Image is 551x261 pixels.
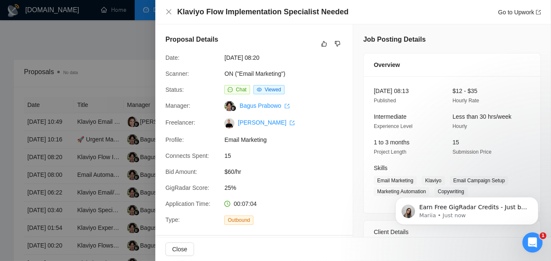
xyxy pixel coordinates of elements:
[224,216,253,225] span: Outbound
[224,183,351,192] span: 25%
[224,70,285,77] a: ON ("Email Marketing")
[374,176,417,185] span: Email Marketing
[383,179,551,238] iframe: Intercom notifications message
[228,87,233,92] span: message
[165,152,209,159] span: Connects Spent:
[374,165,388,171] span: Skills
[536,10,541,15] span: export
[522,232,543,253] iframe: Intercom live chat
[165,168,197,175] span: Bid Amount:
[374,98,396,104] span: Published
[165,119,195,126] span: Freelancer:
[240,102,290,109] a: Bagus Prabowo export
[165,216,180,223] span: Type:
[453,98,479,104] span: Hourly Rate
[333,39,343,49] button: dislike
[265,87,281,93] span: Viewed
[172,245,187,254] span: Close
[177,7,349,17] h4: Klaviyo Flow Implementation Specialist Needed
[224,53,351,62] span: [DATE] 08:20
[165,35,218,45] h5: Proposal Details
[165,200,210,207] span: Application Time:
[422,176,445,185] span: Klaviyo
[165,136,184,143] span: Profile:
[165,102,190,109] span: Manager:
[374,60,400,69] span: Overview
[165,86,184,93] span: Status:
[374,221,530,243] div: Client Details
[165,8,172,16] button: Close
[165,70,189,77] span: Scanner:
[165,54,179,61] span: Date:
[374,88,409,94] span: [DATE] 08:13
[321,40,327,47] span: like
[165,242,194,256] button: Close
[238,119,295,126] a: [PERSON_NAME] export
[374,113,407,120] span: Intermediate
[498,9,541,16] a: Go to Upworkexport
[374,123,413,129] span: Experience Level
[224,118,234,128] img: c12q8UQqTCt9uInQ4QNesLNq05VpULIt_5oE0K8xmHGTWpRK1uIq74pYAyliNDDF3N
[453,123,467,129] span: Hourly
[335,40,341,47] span: dislike
[363,35,426,45] h5: Job Posting Details
[453,149,492,155] span: Submission Price
[290,120,295,125] span: export
[165,8,172,15] span: close
[450,176,508,185] span: Email Campaign Setup
[236,87,246,93] span: Chat
[257,87,262,92] span: eye
[453,113,511,120] span: Less than 30 hrs/week
[285,104,290,109] span: export
[374,187,429,196] span: Marketing Automation
[453,88,477,94] span: $12 - $35
[540,232,546,239] span: 1
[374,149,406,155] span: Project Length
[224,151,351,160] span: 15
[374,139,410,146] span: 1 to 3 months
[319,39,329,49] button: like
[453,139,459,146] span: 15
[224,135,351,144] span: Email Marketing
[224,167,351,176] span: $60/hr
[224,201,230,207] span: clock-circle
[234,200,257,207] span: 00:07:04
[230,105,236,111] img: gigradar-bm.png
[165,184,209,191] span: GigRadar Score:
